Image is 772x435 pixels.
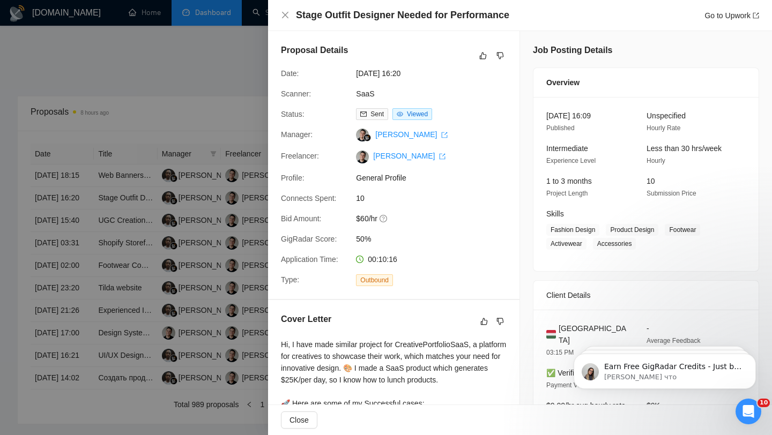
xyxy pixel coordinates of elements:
[289,414,309,426] span: Close
[546,328,556,340] img: 🇭🇺
[647,324,649,333] span: -
[559,322,629,346] span: [GEOGRAPHIC_DATA]
[281,44,348,57] h5: Proposal Details
[281,313,331,326] h5: Cover Letter
[407,110,428,118] span: Viewed
[356,233,517,245] span: 50%
[546,77,580,88] span: Overview
[296,9,509,22] h4: Stage Outfit Designer Needed for Performance
[665,224,700,236] span: Footwear
[753,12,759,19] span: export
[546,349,574,356] span: 03:15 PM
[281,130,313,139] span: Manager:
[647,124,680,132] span: Hourly Rate
[494,49,507,62] button: dislike
[281,214,322,223] span: Bid Amount:
[356,192,517,204] span: 10
[281,89,311,98] span: Scanner:
[546,369,583,377] span: ✅ Verified
[546,281,746,310] div: Client Details
[647,111,686,120] span: Unspecified
[478,315,491,328] button: like
[375,130,448,139] a: [PERSON_NAME] export
[546,190,588,197] span: Project Length
[546,238,587,250] span: Activewear
[704,11,759,20] a: Go to Upworkexport
[356,274,393,286] span: Outbound
[281,194,337,202] span: Connects Spent:
[281,255,338,264] span: Application Time:
[363,134,371,141] img: gigradar-bm.png
[480,317,488,326] span: like
[356,172,517,184] span: General Profile
[606,224,658,236] span: Product Design
[356,151,369,163] img: c1NybDqS-x1OPvS-FpIU5_-KJHAbNbWAiAC3cbJUHD0KSEqtqjcGy8RJyS0QCWXZfp
[593,238,636,250] span: Accessories
[356,67,517,79] span: [DATE] 16:20
[558,331,772,406] iframe: Intercom notifications сообщение
[546,381,605,389] span: Payment Verification
[370,110,384,118] span: Sent
[496,51,504,60] span: dislike
[647,144,722,153] span: Less than 30 hrs/week
[356,89,374,98] a: SaaS
[736,399,761,424] iframe: Intercom live chat
[380,214,388,223] span: question-circle
[281,11,289,20] button: Close
[496,317,504,326] span: dislike
[441,132,448,138] span: export
[281,110,305,118] span: Status:
[368,255,397,264] span: 00:10:16
[281,411,317,429] button: Close
[281,235,337,243] span: GigRadar Score:
[479,51,487,60] span: like
[546,209,564,218] span: Skills
[281,275,299,284] span: Type:
[281,174,305,182] span: Profile:
[356,256,363,263] span: clock-circle
[647,177,655,185] span: 10
[546,177,592,185] span: 1 to 3 months
[647,190,696,197] span: Submission Price
[546,124,575,132] span: Published
[546,144,588,153] span: Intermediate
[546,111,591,120] span: [DATE] 16:09
[494,315,507,328] button: dislike
[360,111,367,117] span: mail
[546,224,599,236] span: Fashion Design
[281,152,319,160] span: Freelancer:
[647,157,665,164] span: Hourly
[356,213,517,224] span: $60/hr
[758,399,770,407] span: 10
[546,401,626,422] span: $0.00/hr avg hourly rate paid
[373,152,446,160] a: [PERSON_NAME] export
[439,153,446,160] span: export
[477,49,489,62] button: like
[281,11,289,19] span: close
[281,69,299,78] span: Date:
[397,111,403,117] span: eye
[533,44,612,57] h5: Job Posting Details
[546,157,596,164] span: Experience Level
